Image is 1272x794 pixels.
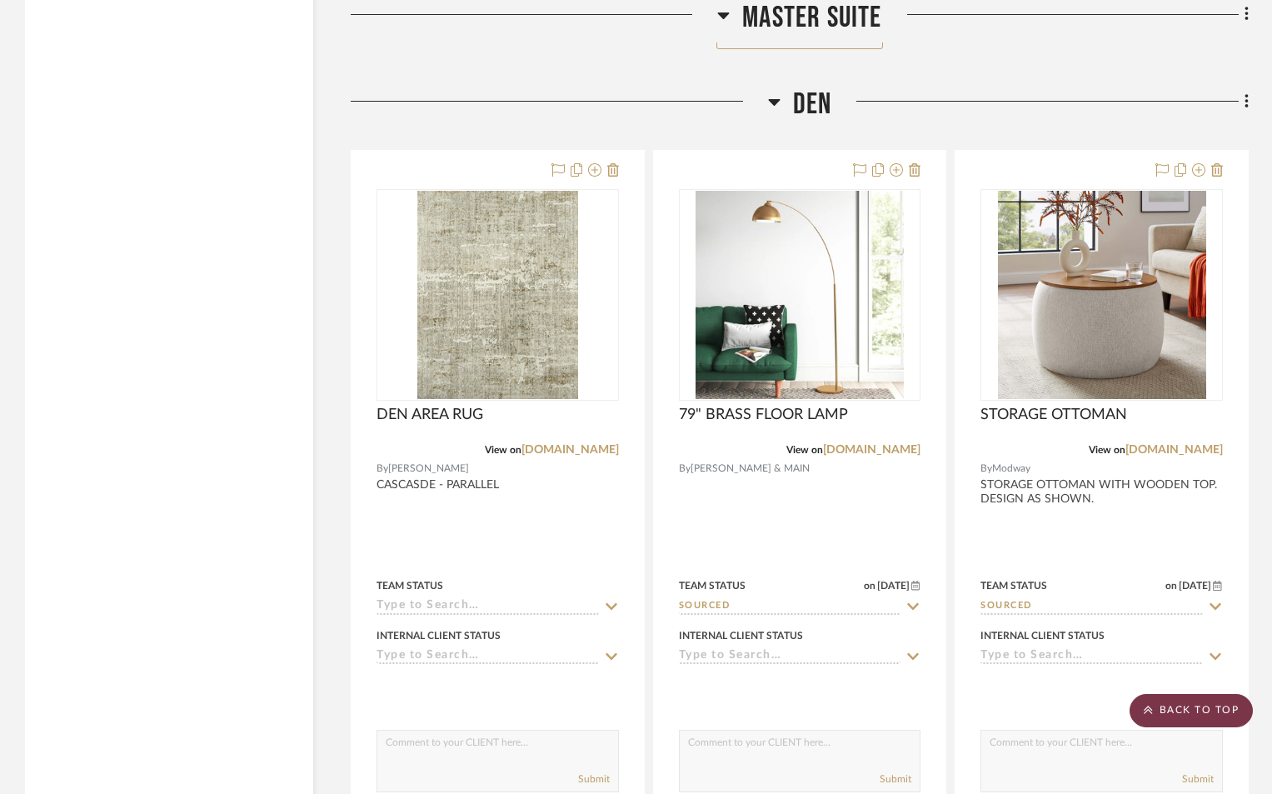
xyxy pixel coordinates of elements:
[998,191,1206,399] img: STORAGE OTTOMAN
[679,578,746,593] div: Team Status
[679,628,803,643] div: Internal Client Status
[680,190,920,400] div: 0
[980,649,1203,665] input: Type to Search…
[377,578,443,593] div: Team Status
[679,461,691,477] span: By
[880,772,911,787] button: Submit
[1089,445,1125,455] span: View on
[980,599,1203,615] input: Type to Search…
[980,578,1047,593] div: Team Status
[377,599,599,615] input: Type to Search…
[1177,580,1213,592] span: [DATE]
[1125,444,1223,456] a: [DOMAIN_NAME]
[679,599,901,615] input: Type to Search…
[377,649,599,665] input: Type to Search…
[388,461,469,477] span: [PERSON_NAME]
[980,461,992,477] span: By
[980,406,1127,424] span: STORAGE OTTOMAN
[696,191,904,399] img: 79" BRASS FLOOR LAMP
[679,649,901,665] input: Type to Search…
[823,444,920,456] a: [DOMAIN_NAME]
[521,444,619,456] a: [DOMAIN_NAME]
[377,628,501,643] div: Internal Client Status
[786,445,823,455] span: View on
[981,190,1222,400] div: 0
[793,87,832,122] span: DEN
[377,461,388,477] span: By
[875,580,911,592] span: [DATE]
[1165,581,1177,591] span: on
[578,772,610,787] button: Submit
[1182,772,1214,787] button: Submit
[679,406,848,424] span: 79" BRASS FLOOR LAMP
[485,445,521,455] span: View on
[417,191,579,399] img: DEN AREA RUG
[980,628,1105,643] div: Internal Client Status
[1130,694,1253,727] scroll-to-top-button: BACK TO TOP
[691,461,810,477] span: [PERSON_NAME] & MAIN
[864,581,875,591] span: on
[992,461,1030,477] span: Modway
[377,406,483,424] span: DEN AREA RUG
